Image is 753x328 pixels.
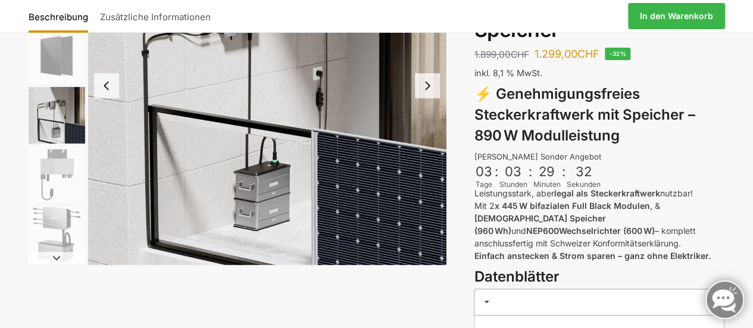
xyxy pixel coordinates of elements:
img: Zendure-solar-flow-Batteriespeicher für Balkonkraftwerke [29,87,85,143]
div: 03 [500,164,526,179]
a: In den Warenkorb [628,3,725,29]
div: [PERSON_NAME] Sonder Angebot [474,151,724,163]
strong: NEP600Wechselrichter (600 W) [526,226,654,236]
strong: x 445 W bifazialen Full Black Modulen [494,201,649,211]
button: Previous slide [94,73,119,98]
div: 03 [475,164,492,179]
bdi: 1.299,00 [534,48,599,60]
li: 4 / 6 [26,85,85,145]
div: Stunden [499,179,527,190]
li: 3 / 6 [26,26,85,85]
div: : [494,164,498,187]
button: Next slide [29,252,85,264]
img: Zendure-Solaflow [29,206,85,263]
span: CHF [510,49,529,60]
div: Minuten [533,179,560,190]
button: Next slide [415,73,440,98]
div: : [528,164,532,187]
span: inkl. 8,1 % MwSt. [474,68,542,78]
div: 32 [567,164,599,179]
a: Beschreibung [29,2,94,30]
div: Tage [474,179,493,190]
p: Leistungsstark, aber nutzbar! Mit 2 , & und – komplett anschlussfertig mit Schweizer Konformitäts... [474,187,724,262]
li: 5 / 6 [26,145,85,204]
strong: legal als Steckerkraftwerk [554,188,660,198]
img: Maysun [29,27,85,84]
div: : [561,164,565,187]
div: 29 [534,164,559,179]
bdi: 1.899,00 [474,49,529,60]
span: CHF [577,48,599,60]
img: nep-microwechselrichter-600w [29,146,85,203]
span: -32% [605,48,630,60]
li: 6 / 6 [26,204,85,264]
a: Zusätzliche Informationen [94,2,217,30]
strong: Einfach anstecken & Strom sparen – ganz ohne Elektriker. [474,251,710,261]
strong: [DEMOGRAPHIC_DATA] Speicher (960 Wh) [474,213,605,236]
div: Sekunden [566,179,600,190]
h3: Datenblätter [474,267,724,288]
h3: ⚡ Genehmigungsfreies Steckerkraftwerk mit Speicher – 890 W Modulleistung [474,84,724,146]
